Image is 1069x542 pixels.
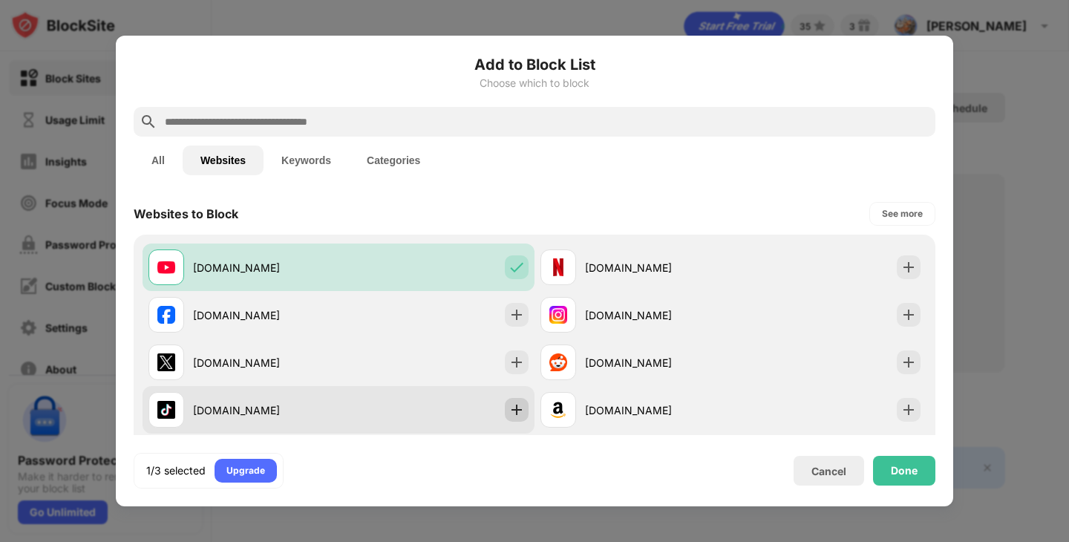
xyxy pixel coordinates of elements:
div: [DOMAIN_NAME] [585,402,730,418]
img: favicons [549,401,567,419]
div: Upgrade [226,463,265,478]
div: Websites to Block [134,206,238,221]
img: favicons [549,353,567,371]
div: [DOMAIN_NAME] [585,307,730,323]
div: [DOMAIN_NAME] [585,355,730,370]
div: Cancel [811,465,846,477]
button: Keywords [264,146,349,175]
div: [DOMAIN_NAME] [193,307,339,323]
button: Categories [349,146,438,175]
img: favicons [157,258,175,276]
div: [DOMAIN_NAME] [193,402,339,418]
div: 1/3 selected [146,463,206,478]
div: [DOMAIN_NAME] [585,260,730,275]
div: [DOMAIN_NAME] [193,260,339,275]
div: Choose which to block [134,77,935,89]
img: favicons [157,306,175,324]
div: See more [882,206,923,221]
img: favicons [157,353,175,371]
img: favicons [549,258,567,276]
button: Websites [183,146,264,175]
img: favicons [549,306,567,324]
button: All [134,146,183,175]
img: search.svg [140,113,157,131]
div: [DOMAIN_NAME] [193,355,339,370]
img: favicons [157,401,175,419]
h6: Add to Block List [134,53,935,76]
div: Done [891,465,918,477]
